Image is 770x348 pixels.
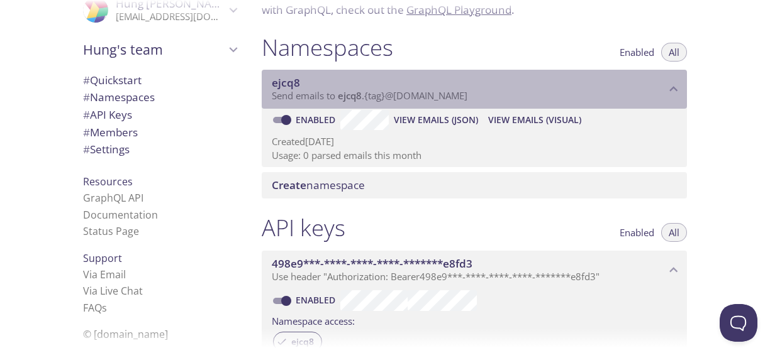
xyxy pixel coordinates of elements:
[83,191,143,205] a: GraphQL API
[73,33,247,66] div: Hung's team
[262,70,687,109] div: ejcq8 namespace
[262,172,687,198] div: Create namespace
[83,90,155,104] span: Namespaces
[612,223,662,242] button: Enabled
[83,251,122,265] span: Support
[272,178,306,192] span: Create
[83,125,138,139] span: Members
[389,110,483,130] button: View Emails (JSON)
[272,89,467,102] span: Send emails to . {tag} @[DOMAIN_NAME]
[272,311,355,329] label: Namespace access:
[73,124,247,141] div: Members
[294,294,340,306] a: Enabled
[73,141,247,158] div: Team Settings
[83,224,139,238] a: Status Page
[661,43,687,62] button: All
[83,107,90,122] span: #
[83,142,90,156] span: #
[83,208,158,222] a: Documentation
[83,90,90,104] span: #
[102,301,107,315] span: s
[720,304,757,342] iframe: Help Scout Beacon - Open
[262,33,393,62] h1: Namespaces
[83,107,132,122] span: API Keys
[83,41,225,58] span: Hung's team
[83,73,90,87] span: #
[73,106,247,124] div: API Keys
[661,223,687,242] button: All
[83,73,142,87] span: Quickstart
[83,301,107,315] a: FAQ
[73,89,247,106] div: Namespaces
[83,125,90,139] span: #
[73,72,247,89] div: Quickstart
[272,75,300,90] span: ejcq8
[83,284,143,298] a: Via Live Chat
[612,43,662,62] button: Enabled
[262,214,345,242] h1: API keys
[483,110,586,130] button: View Emails (Visual)
[272,149,677,162] p: Usage: 0 parsed emails this month
[83,175,133,188] span: Resources
[294,114,340,126] a: Enabled
[488,112,581,128] span: View Emails (Visual)
[272,178,365,192] span: namespace
[83,142,130,156] span: Settings
[83,268,126,281] a: Via Email
[394,112,478,128] span: View Emails (JSON)
[272,135,677,148] p: Created [DATE]
[338,89,362,102] span: ejcq8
